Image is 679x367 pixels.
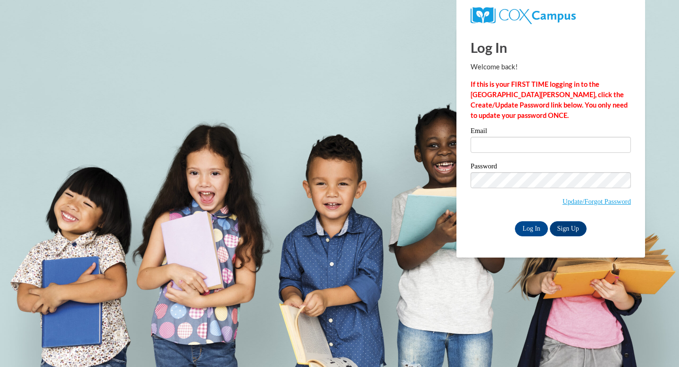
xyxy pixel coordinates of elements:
[550,221,587,236] a: Sign Up
[471,127,631,137] label: Email
[471,11,576,19] a: COX Campus
[471,38,631,57] h1: Log In
[515,221,548,236] input: Log In
[471,62,631,72] p: Welcome back!
[563,198,631,205] a: Update/Forgot Password
[471,7,576,24] img: COX Campus
[471,163,631,172] label: Password
[471,80,628,119] strong: If this is your FIRST TIME logging in to the [GEOGRAPHIC_DATA][PERSON_NAME], click the Create/Upd...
